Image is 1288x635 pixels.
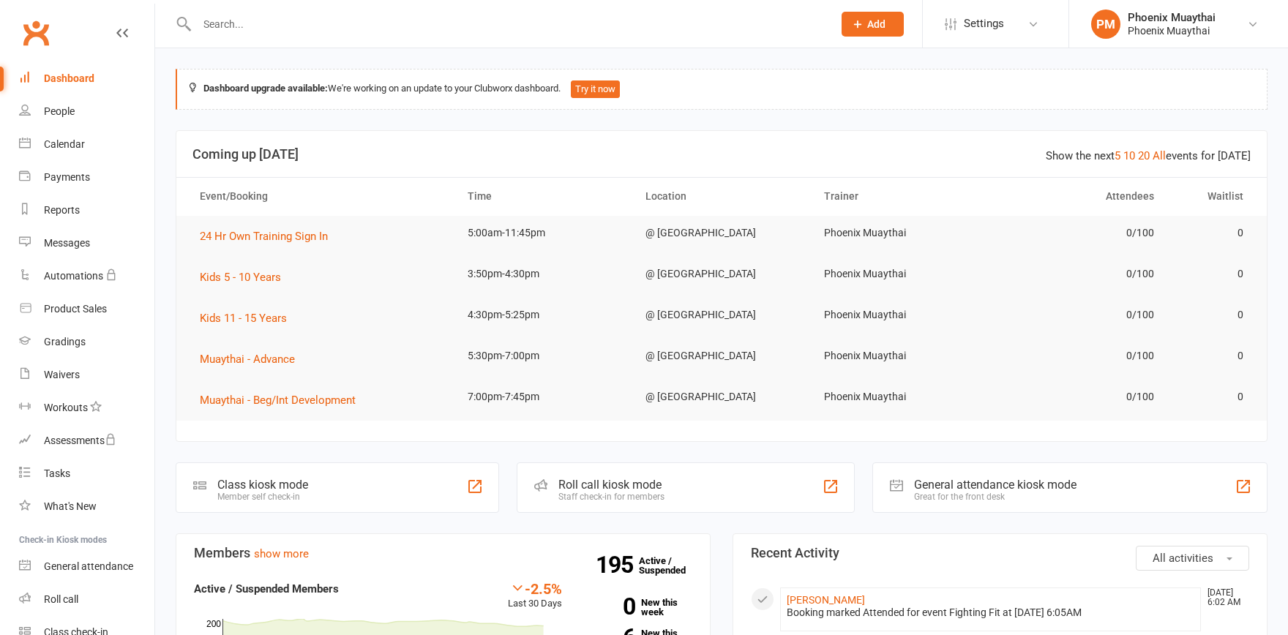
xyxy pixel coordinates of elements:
[187,178,454,215] th: Event/Booking
[44,500,97,512] div: What's New
[1091,10,1120,39] div: PM
[811,178,989,215] th: Trainer
[1167,380,1257,414] td: 0
[19,550,154,583] a: General attendance kiosk mode
[200,309,297,327] button: Kids 11 - 15 Years
[254,547,309,560] a: show more
[44,204,80,216] div: Reports
[19,358,154,391] a: Waivers
[787,594,865,606] a: [PERSON_NAME]
[584,595,635,617] strong: 0
[1167,178,1257,215] th: Waitlist
[1153,149,1166,162] a: All
[1115,149,1120,162] a: 5
[454,216,633,250] td: 5:00am-11:45pm
[200,350,305,368] button: Muaythai - Advance
[19,128,154,161] a: Calendar
[751,546,1249,560] h3: Recent Activity
[217,492,308,502] div: Member self check-in
[811,339,989,373] td: Phoenix Muaythai
[203,83,328,94] strong: Dashboard upgrade available:
[1167,339,1257,373] td: 0
[632,339,811,373] td: @ [GEOGRAPHIC_DATA]
[989,216,1167,250] td: 0/100
[1128,24,1216,37] div: Phoenix Muaythai
[44,72,94,84] div: Dashboard
[19,457,154,490] a: Tasks
[18,15,54,51] a: Clubworx
[44,138,85,150] div: Calendar
[19,161,154,194] a: Payments
[632,298,811,332] td: @ [GEOGRAPHIC_DATA]
[596,554,639,576] strong: 195
[19,95,154,128] a: People
[192,147,1251,162] h3: Coming up [DATE]
[19,424,154,457] a: Assessments
[217,478,308,492] div: Class kiosk mode
[1200,588,1248,607] time: [DATE] 6:02 AM
[44,593,78,605] div: Roll call
[508,580,562,596] div: -2.5%
[1046,147,1251,165] div: Show the next events for [DATE]
[1167,216,1257,250] td: 0
[811,257,989,291] td: Phoenix Muaythai
[454,257,633,291] td: 3:50pm-4:30pm
[1136,546,1249,571] button: All activities
[914,492,1077,502] div: Great for the front desk
[194,582,339,595] strong: Active / Suspended Members
[44,303,107,315] div: Product Sales
[200,230,328,243] span: 24 Hr Own Training Sign In
[19,326,154,358] a: Gradings
[192,14,823,34] input: Search...
[632,178,811,215] th: Location
[44,270,103,282] div: Automations
[200,271,281,284] span: Kids 5 - 10 Years
[44,467,70,479] div: Tasks
[454,380,633,414] td: 7:00pm-7:45pm
[44,560,133,572] div: General attendance
[639,545,703,586] a: 195Active / Suspended
[44,435,116,446] div: Assessments
[1138,149,1150,162] a: 20
[811,298,989,332] td: Phoenix Muaythai
[200,391,366,409] button: Muaythai - Beg/Int Development
[1153,552,1213,565] span: All activities
[508,580,562,612] div: Last 30 Days
[632,257,811,291] td: @ [GEOGRAPHIC_DATA]
[176,69,1268,110] div: We're working on an update to your Clubworx dashboard.
[811,216,989,250] td: Phoenix Muaythai
[867,18,885,30] span: Add
[1128,11,1216,24] div: Phoenix Muaythai
[19,260,154,293] a: Automations
[454,298,633,332] td: 4:30pm-5:25pm
[19,62,154,95] a: Dashboard
[44,369,80,380] div: Waivers
[989,339,1167,373] td: 0/100
[194,546,692,560] h3: Members
[454,339,633,373] td: 5:30pm-7:00pm
[842,12,904,37] button: Add
[200,353,295,366] span: Muaythai - Advance
[787,606,1194,619] div: Booking marked Attended for event Fighting Fit at [DATE] 6:05AM
[44,171,90,183] div: Payments
[632,216,811,250] td: @ [GEOGRAPHIC_DATA]
[44,105,75,117] div: People
[989,257,1167,291] td: 0/100
[989,380,1167,414] td: 0/100
[558,478,664,492] div: Roll call kiosk mode
[19,391,154,424] a: Workouts
[44,402,88,413] div: Workouts
[989,298,1167,332] td: 0/100
[19,293,154,326] a: Product Sales
[914,478,1077,492] div: General attendance kiosk mode
[200,394,356,407] span: Muaythai - Beg/Int Development
[584,598,692,617] a: 0New this week
[1167,298,1257,332] td: 0
[19,490,154,523] a: What's New
[19,227,154,260] a: Messages
[200,312,287,325] span: Kids 11 - 15 Years
[200,228,338,245] button: 24 Hr Own Training Sign In
[989,178,1167,215] th: Attendees
[811,380,989,414] td: Phoenix Muaythai
[200,268,291,286] button: Kids 5 - 10 Years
